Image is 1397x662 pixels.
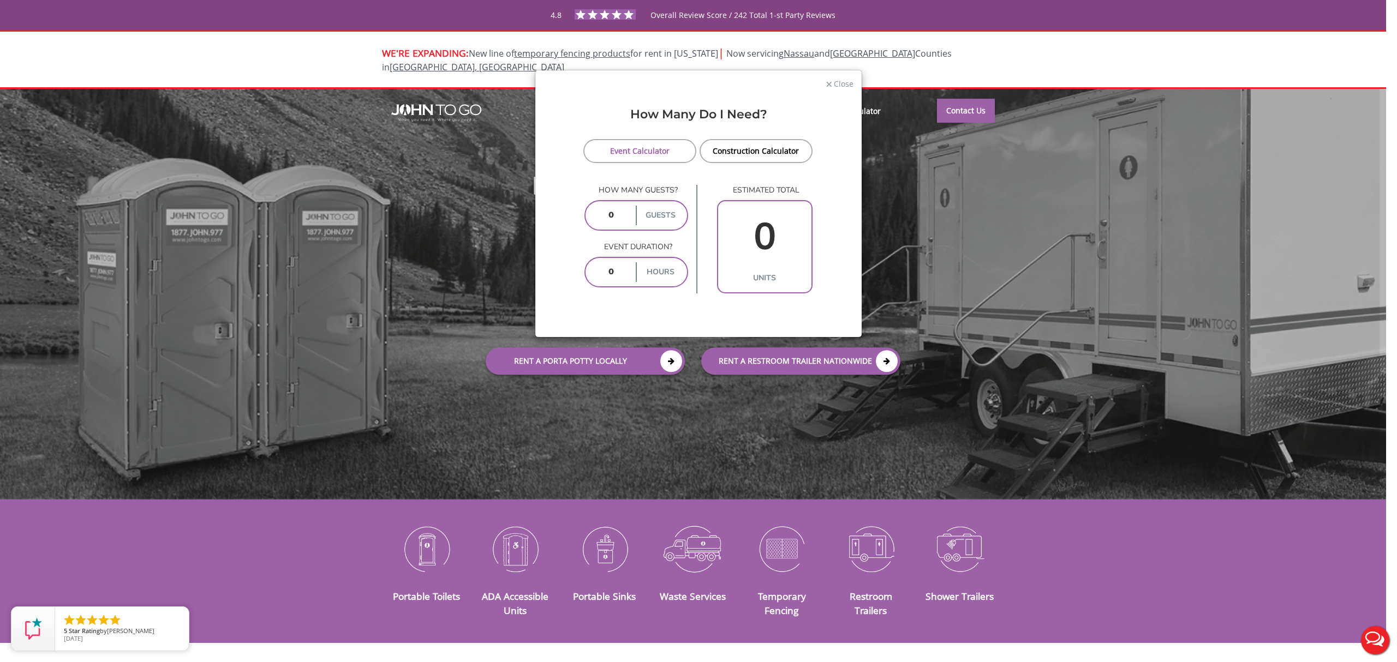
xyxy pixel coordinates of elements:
[64,627,67,635] span: 5
[721,268,809,288] label: units
[63,613,76,627] li: 
[64,634,83,642] span: [DATE]
[584,185,688,196] p: How many guests?
[64,628,180,635] span: by
[109,613,122,627] li: 
[589,262,634,282] input: 0
[97,613,110,627] li: 
[22,618,44,640] img: Review Rating
[584,242,688,252] p: Event duration?
[69,627,100,635] span: Star Rating
[107,627,154,635] span: [PERSON_NAME]
[721,206,809,268] input: 0
[833,77,853,88] span: Close
[636,262,684,282] label: hours
[1353,618,1397,662] button: Live Chat
[583,139,696,163] a: Event Calculator
[544,106,853,139] div: How Many Do I Need?
[826,75,833,92] span: ×
[826,77,853,89] button: Close
[86,613,99,627] li: 
[589,206,634,225] input: 0
[74,613,87,627] li: 
[700,139,813,163] a: Construction Calculator
[636,206,684,225] label: guests
[717,185,813,196] p: estimated total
